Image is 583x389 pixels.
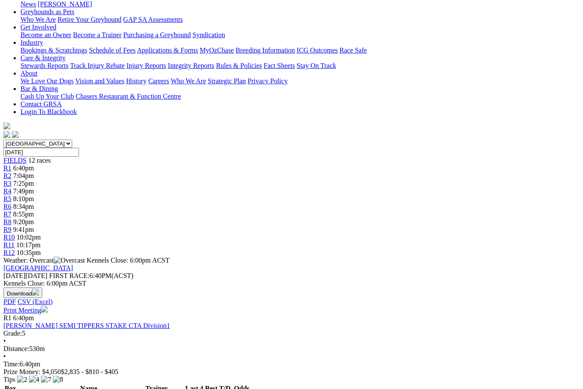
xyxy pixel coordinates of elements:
div: 6:40pm [3,360,580,368]
span: Kennels Close: 6:00pm ACST [87,257,169,264]
span: 10:35pm [17,249,41,256]
a: R10 [3,234,15,241]
a: About [20,70,38,77]
button: Download [3,287,42,298]
a: R1 [3,164,12,172]
img: download.svg [32,289,39,295]
span: 8:55pm [13,211,34,218]
span: Grade: [3,330,22,337]
img: Overcast [54,257,85,264]
span: 9:20pm [13,218,34,225]
a: Privacy Policy [248,77,288,85]
a: PDF [3,298,16,305]
img: 8 [53,376,63,383]
span: FIELDS [3,157,26,164]
span: [DATE] [3,272,47,279]
a: R6 [3,203,12,210]
a: Get Involved [20,23,56,31]
span: [DATE] [3,272,26,279]
span: 10:17pm [16,241,41,249]
a: Race Safe [339,47,367,54]
a: Contact GRSA [20,100,61,108]
div: 530m [3,345,580,353]
a: Breeding Information [236,47,295,54]
div: 5 [3,330,580,337]
a: Vision and Values [75,77,124,85]
a: R5 [3,195,12,202]
a: GAP SA Assessments [123,16,183,23]
span: Weather: Overcast [3,257,87,264]
a: Applications & Forms [137,47,198,54]
span: 12 races [28,157,51,164]
input: Select date [3,148,79,157]
span: Tips [3,376,15,383]
img: twitter.svg [12,131,19,138]
img: printer.svg [41,306,48,313]
a: Careers [148,77,169,85]
a: Syndication [192,31,225,38]
span: 7:49pm [13,187,34,195]
img: 2 [17,376,27,383]
a: R7 [3,211,12,218]
a: R3 [3,180,12,187]
a: Who We Are [171,77,206,85]
a: Cash Up Your Club [20,93,74,100]
span: Distance: [3,345,29,352]
div: News & Media [20,0,580,8]
span: R11 [3,241,15,249]
span: 9:41pm [13,226,34,233]
a: Care & Integrity [20,54,66,61]
a: R8 [3,218,12,225]
a: [PERSON_NAME] SEMI TIPPERS STAKE CTA Division1 [3,322,170,329]
div: Care & Integrity [20,62,580,70]
a: Purchasing a Greyhound [123,31,191,38]
a: Industry [20,39,43,46]
span: 10:02pm [17,234,41,241]
a: Stay On Track [297,62,336,69]
div: Get Involved [20,31,580,39]
a: Bar & Dining [20,85,58,92]
a: R9 [3,226,12,233]
span: 8:10pm [13,195,34,202]
a: We Love Our Dogs [20,77,73,85]
span: • [3,353,6,360]
div: Prize Money: $4,050 [3,368,580,376]
a: Become a Trainer [73,31,122,38]
a: Injury Reports [126,62,166,69]
img: 4 [29,376,39,383]
div: About [20,77,580,85]
span: 8:34pm [13,203,34,210]
div: Bar & Dining [20,93,580,100]
a: Fact Sheets [264,62,295,69]
span: 6:40pm [13,164,34,172]
span: • [3,337,6,345]
div: Industry [20,47,580,54]
div: Greyhounds as Pets [20,16,580,23]
a: Stewards Reports [20,62,68,69]
span: 7:04pm [13,172,34,179]
a: Chasers Restaurant & Function Centre [76,93,181,100]
a: ICG Outcomes [297,47,338,54]
a: [GEOGRAPHIC_DATA] [3,264,73,272]
a: CSV (Excel) [17,298,52,305]
a: News [20,0,36,8]
a: Schedule of Fees [89,47,135,54]
a: Bookings & Scratchings [20,47,87,54]
a: Rules & Policies [216,62,262,69]
a: Print Meeting [3,307,48,314]
a: R12 [3,249,15,256]
div: Download [3,298,580,306]
a: Become an Owner [20,31,71,38]
a: Greyhounds as Pets [20,8,74,15]
a: Who We Are [20,16,56,23]
div: Kennels Close: 6:00pm ACST [3,280,580,287]
img: facebook.svg [3,131,10,138]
